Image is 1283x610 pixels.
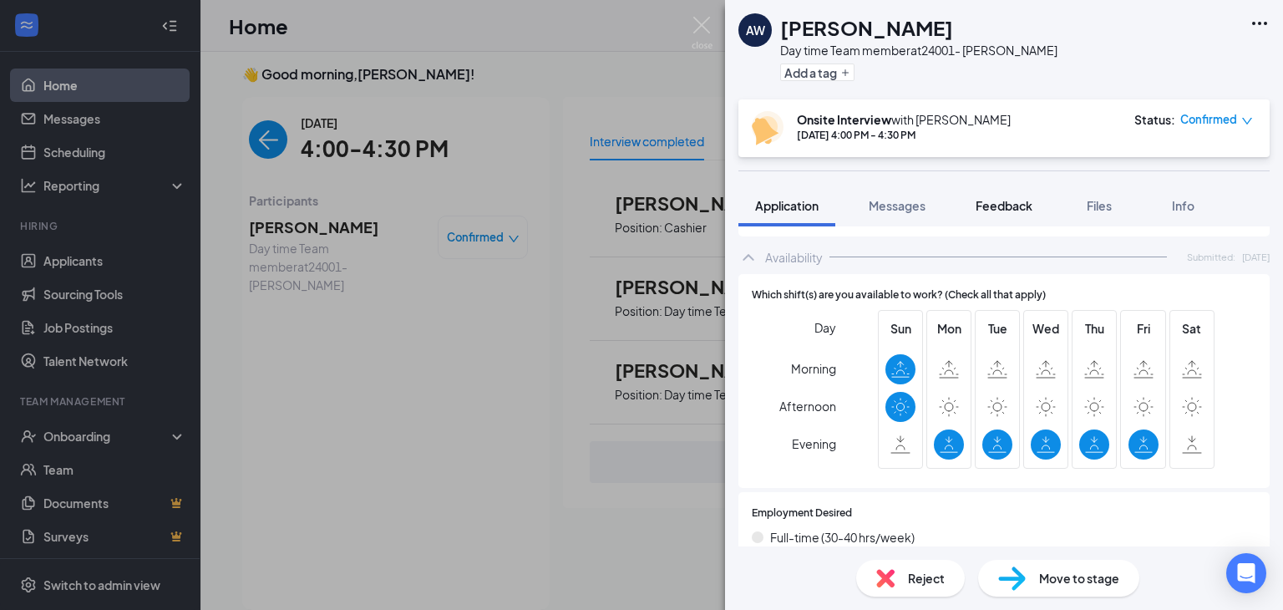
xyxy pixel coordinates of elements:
[814,318,836,337] span: Day
[792,429,836,459] span: Evening
[982,319,1012,338] span: Tue
[1180,111,1237,128] span: Confirmed
[765,249,823,266] div: Availability
[780,42,1057,58] div: Day time Team member at 24001- [PERSON_NAME]
[797,112,891,127] b: Onsite Interview
[738,247,758,267] svg: ChevronUp
[908,569,945,587] span: Reject
[1039,569,1119,587] span: Move to stage
[934,319,964,338] span: Mon
[1172,198,1194,213] span: Info
[1226,553,1266,593] div: Open Intercom Messenger
[780,13,953,42] h1: [PERSON_NAME]
[1128,319,1159,338] span: Fri
[1079,319,1109,338] span: Thu
[1241,115,1253,127] span: down
[779,391,836,421] span: Afternoon
[752,506,852,521] span: Employment Desired
[1250,13,1270,33] svg: Ellipses
[746,22,765,38] div: AW
[1134,111,1175,128] div: Status :
[1087,198,1112,213] span: Files
[840,68,850,78] svg: Plus
[1177,319,1207,338] span: Sat
[755,198,819,213] span: Application
[1187,250,1235,264] span: Submitted:
[797,128,1011,142] div: [DATE] 4:00 PM - 4:30 PM
[780,64,854,81] button: PlusAdd a tag
[1242,250,1270,264] span: [DATE]
[976,198,1032,213] span: Feedback
[791,353,836,384] span: Morning
[1031,319,1061,338] span: Wed
[770,528,915,546] span: Full-time (30-40 hrs/week)
[869,198,925,213] span: Messages
[885,319,915,338] span: Sun
[797,111,1011,128] div: with [PERSON_NAME]
[752,287,1046,303] span: Which shift(s) are you available to work? (Check all that apply)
